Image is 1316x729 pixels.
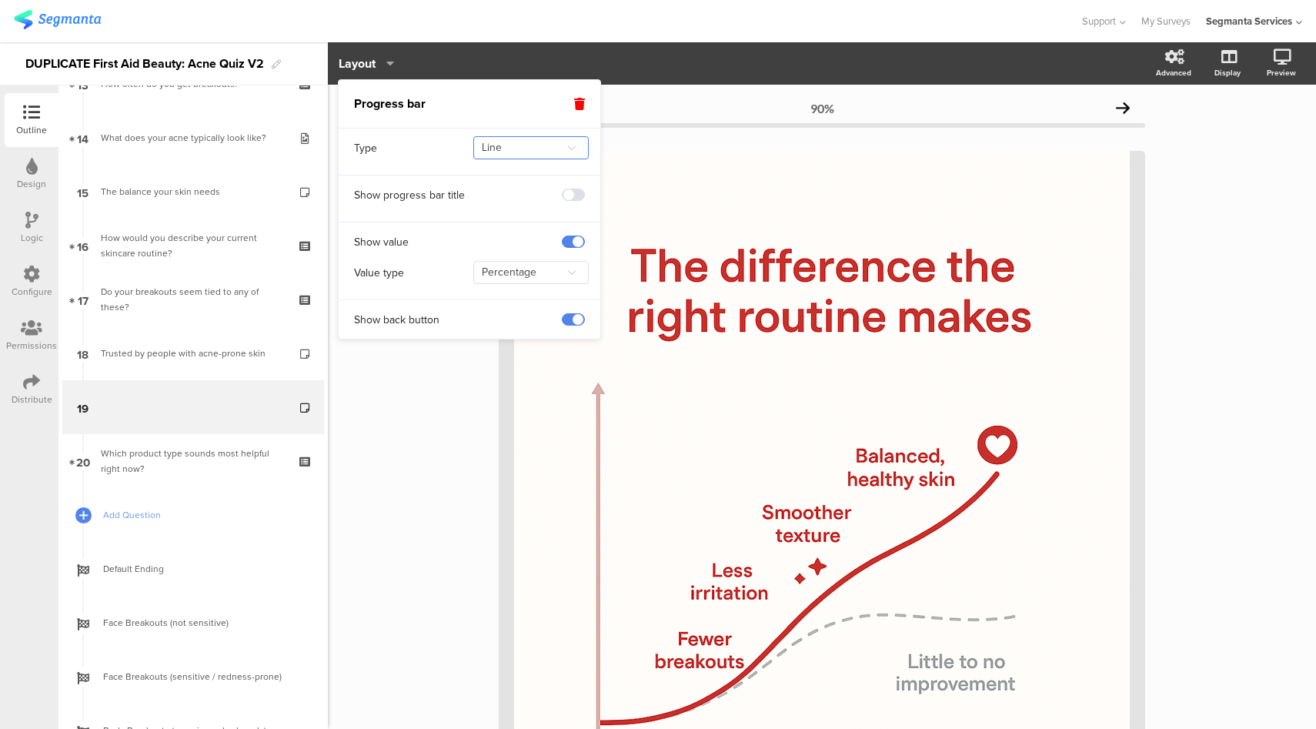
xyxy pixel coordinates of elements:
[354,313,493,328] div: Show back button
[339,80,600,128] div: Progress bar
[62,165,324,219] a: 15 The balance your skin needs
[77,129,89,146] span: 14
[103,615,300,630] span: Face Breakouts (not sensitive)
[6,339,57,353] div: Permissions
[62,650,324,704] a: Face Breakouts (sensitive / redness-prone)
[76,453,90,470] span: 20
[339,55,376,72] span: Layout
[25,52,264,76] div: DUPLICATE First Aid Beauty: Acne Quiz V2
[77,237,89,254] span: 16
[77,399,89,416] span: 19
[78,291,89,308] span: 17
[14,10,101,29] img: segmanta logo
[62,219,324,273] a: 16 How would you describe your current skincare routine?
[62,542,324,596] a: Default Ending
[17,177,46,191] div: Design
[103,507,300,523] span: Add Question
[1082,14,1116,28] span: Support
[101,230,285,261] div: How would you describe your current skincare routine?
[101,284,285,315] div: Do your breakouts seem tied to any of these?
[338,47,395,80] button: Layout
[354,188,493,203] div: Show progress bar title
[354,141,469,156] div: Type
[354,266,469,281] div: Value type
[101,130,285,145] div: What does your acne typically look like?
[62,326,324,380] a: 18 Trusted by people with acne-prone skin
[77,75,89,92] span: 13
[101,346,285,361] div: Trusted by people with acne-prone skin
[1267,67,1296,79] div: Preview
[12,285,52,299] div: Configure
[354,235,493,250] div: Show value
[473,261,589,284] input: Select
[21,231,43,245] div: Logic
[1156,67,1191,79] div: Advanced
[77,183,89,200] span: 15
[62,380,324,434] a: 19
[62,111,324,165] a: 14 What does your acne typically look like?
[77,345,89,362] span: 18
[473,136,589,159] input: Select
[16,123,47,137] div: Outline
[1206,14,1292,28] div: Segmanta Services
[103,669,300,684] span: Face Breakouts (sensitive / redness-prone)
[103,561,300,577] span: Default Ending
[62,434,324,488] a: 20 Which product type sounds most helpful right now?
[810,101,834,115] div: 90%
[62,596,324,650] a: Face Breakouts (not sensitive)
[101,446,285,477] div: Which product type sounds most helpful right now?
[62,273,324,326] a: 17 Do your breakouts seem tied to any of these?
[12,393,52,406] div: Distribute
[1214,67,1241,79] div: Display
[101,184,285,199] div: The balance your skin needs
